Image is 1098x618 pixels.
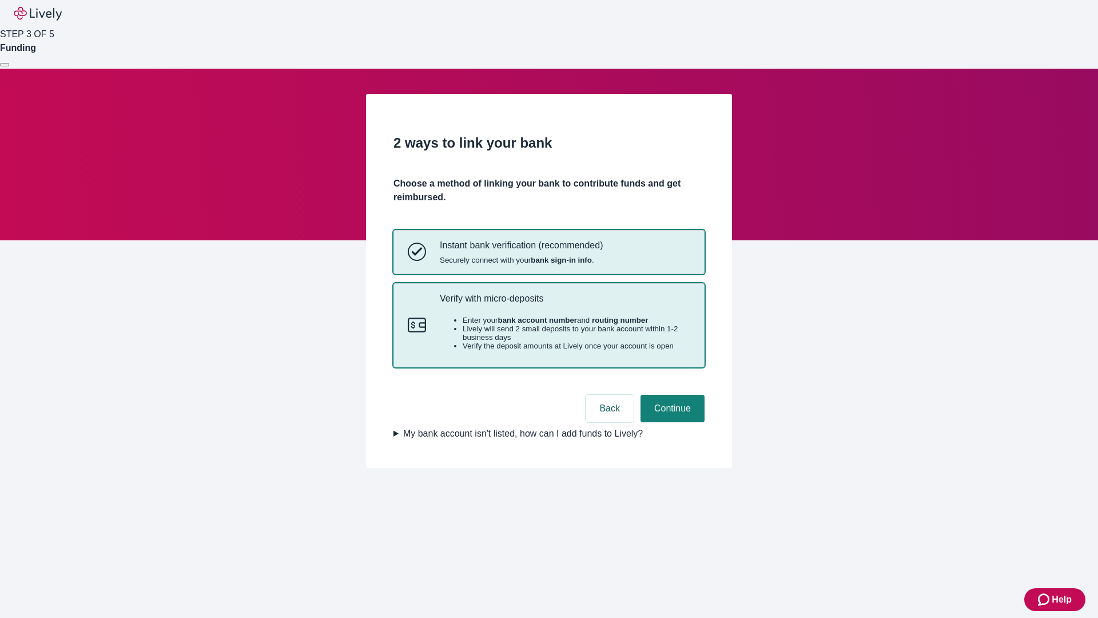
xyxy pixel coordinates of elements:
h2: 2 ways to link your bank [393,133,705,153]
button: Instant bank verificationInstant bank verification (recommended)Securely connect with yourbank si... [394,231,704,273]
button: Back [586,395,634,422]
button: Zendesk support iconHelp [1024,588,1085,611]
strong: routing number [592,316,648,324]
span: Help [1052,593,1072,607]
li: Lively will send 2 small deposits to your bank account within 1-2 business days [463,324,690,342]
svg: Micro-deposits [408,316,426,334]
span: Securely connect with your . [440,256,603,264]
svg: Instant bank verification [408,243,426,261]
li: Verify the deposit amounts at Lively once your account is open [463,342,690,350]
img: Lively [14,7,62,21]
button: Micro-depositsVerify with micro-depositsEnter yourbank account numberand routing numberLively wil... [394,284,704,367]
li: Enter your and [463,316,690,324]
svg: Zendesk support icon [1038,593,1052,607]
summary: My bank account isn't listed, how can I add funds to Lively? [393,427,705,441]
strong: bank account number [498,316,578,324]
p: Verify with micro-deposits [440,293,690,304]
h4: Choose a method of linking your bank to contribute funds and get reimbursed. [393,177,705,204]
strong: bank sign-in info [531,256,592,264]
button: Continue [640,395,705,422]
p: Instant bank verification (recommended) [440,240,603,251]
